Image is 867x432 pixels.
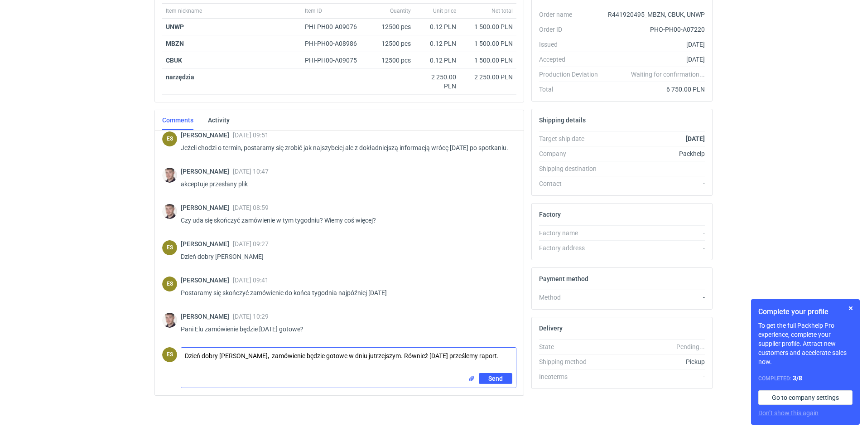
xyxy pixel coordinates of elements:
button: Send [479,373,512,384]
p: akceptuje przesłany plik [181,179,509,189]
figcaption: ES [162,240,177,255]
div: Production Deviation [539,70,605,79]
div: Company [539,149,605,158]
div: Factory address [539,243,605,252]
div: 1 500.00 PLN [463,39,513,48]
span: [DATE] 09:27 [233,240,269,248]
span: [DATE] 10:29 [233,313,269,320]
textarea: Dzień dobry [PERSON_NAME], zamówienie będzie gotowe w dniu jutrzejszym. Również [DATE] prześlemy ... [181,348,516,373]
div: Issued [539,40,605,49]
a: Go to company settings [758,390,853,405]
span: Item nickname [166,7,202,15]
div: Elżbieta Sybilska [162,277,177,291]
div: 0.12 PLN [418,56,456,65]
div: Packhelp [605,149,705,158]
div: Elżbieta Sybilska [162,240,177,255]
div: Order ID [539,25,605,34]
div: Elżbieta Sybilska [162,131,177,146]
div: PHI-PH00-A09076 [305,22,366,31]
figcaption: ES [162,347,177,362]
div: Order name [539,10,605,19]
span: [DATE] 10:47 [233,168,269,175]
strong: UNWP [166,23,184,30]
span: [DATE] 09:41 [233,277,269,284]
div: Maciej Sikora [162,313,177,328]
div: Total [539,85,605,94]
a: Comments [162,110,193,130]
div: 2 250.00 PLN [418,73,456,91]
div: 2 250.00 PLN [463,73,513,82]
div: [DATE] [605,40,705,49]
div: R441920495_MBZN, CBUK, UNWP [605,10,705,19]
span: [DATE] 09:51 [233,131,269,139]
div: Shipping destination [539,164,605,173]
button: Skip for now [845,303,856,314]
img: Maciej Sikora [162,204,177,219]
em: Waiting for confirmation... [631,70,705,79]
span: Net total [491,7,513,15]
div: 6 750.00 PLN [605,85,705,94]
div: 12500 pcs [369,35,414,52]
div: PHI-PH00-A08986 [305,39,366,48]
div: - [605,293,705,302]
strong: CBUK [166,57,182,64]
p: Dzień dobry [PERSON_NAME] [181,251,509,262]
strong: 3 / 8 [793,374,802,382]
div: Elżbieta Sybilska [162,347,177,362]
p: Pani Elu zamówienie będzie [DATE] gotowe? [181,324,509,335]
div: 1 500.00 PLN [463,22,513,31]
h2: Payment method [539,275,588,282]
div: Accepted [539,55,605,64]
p: Postaramy się skończyć zamówienie do końca tygodnia najpóźniej [DATE] [181,287,509,298]
div: Method [539,293,605,302]
span: [DATE] 08:59 [233,204,269,211]
span: Unit price [433,7,456,15]
div: - [605,372,705,381]
span: [PERSON_NAME] [181,277,233,284]
div: 12500 pcs [369,19,414,35]
span: [PERSON_NAME] [181,313,233,320]
div: Completed: [758,374,853,383]
strong: narzędzia [166,73,194,81]
span: [PERSON_NAME] [181,204,233,211]
a: Activity [208,110,230,130]
img: Maciej Sikora [162,168,177,183]
div: Target ship date [539,134,605,143]
div: Contact [539,179,605,188]
span: [PERSON_NAME] [181,131,233,139]
button: Don’t show this again [758,408,819,417]
div: 0.12 PLN [418,39,456,48]
p: To get the full Packhelp Pro experience, complete your supplier profile. Attract new customers an... [758,321,853,366]
p: Jeżeli chodzi o termin, postaramy się zrobić jak najszybciej ale z dokładniejszą informacją wrócę... [181,142,509,153]
div: - [605,179,705,188]
span: Quantity [390,7,411,15]
div: Incoterms [539,372,605,381]
h1: Complete your profile [758,306,853,317]
h2: Shipping details [539,116,586,124]
span: Send [488,375,503,382]
h2: Delivery [539,325,563,332]
figcaption: ES [162,131,177,146]
div: 12500 pcs [369,52,414,69]
div: PHI-PH00-A09075 [305,56,366,65]
div: Shipping method [539,357,605,366]
em: Pending... [676,343,705,350]
span: [PERSON_NAME] [181,168,233,175]
p: Czy uda się skończyć zamówienie w tym tygodniu? Wiemy coś więcej? [181,215,509,226]
div: [DATE] [605,55,705,64]
div: PHO-PH00-A07220 [605,25,705,34]
h2: Factory [539,211,561,218]
div: 0.12 PLN [418,22,456,31]
div: 1 500.00 PLN [463,56,513,65]
span: Item ID [305,7,322,15]
div: Factory name [539,228,605,238]
span: [PERSON_NAME] [181,240,233,248]
strong: [DATE] [686,135,705,142]
a: MBZN [166,40,184,47]
div: - [605,228,705,238]
figcaption: ES [162,277,177,291]
div: State [539,342,605,351]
